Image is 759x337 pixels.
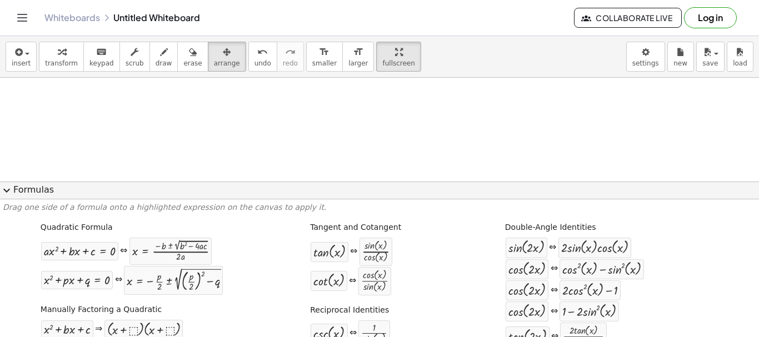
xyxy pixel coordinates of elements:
button: load [727,42,753,72]
div: ⇔ [115,274,122,286]
button: arrange [208,42,246,72]
button: fullscreen [376,42,421,72]
button: undoundo [248,42,277,72]
button: keyboardkeypad [83,42,120,72]
span: arrange [214,59,240,67]
button: redoredo [277,42,304,72]
i: redo [285,46,296,59]
span: redo [283,59,298,67]
span: fullscreen [382,59,415,67]
button: erase [177,42,208,72]
button: format_sizelarger [342,42,374,72]
div: ⇔ [350,245,357,258]
div: ⇔ [349,275,356,288]
i: undo [257,46,268,59]
span: Collaborate Live [583,13,672,23]
p: Drag one side of a formula onto a highlighted expression on the canvas to apply it. [3,202,756,213]
i: keyboard [96,46,107,59]
button: Collaborate Live [574,8,682,28]
div: ⇔ [549,242,556,254]
label: Reciprocal Identities [310,305,389,316]
label: Quadratic Formula [41,222,113,233]
i: format_size [353,46,363,59]
div: ⇔ [551,284,558,297]
span: settings [632,59,659,67]
button: format_sizesmaller [306,42,343,72]
button: save [696,42,725,72]
button: Log in [684,7,737,28]
span: undo [254,59,271,67]
span: larger [348,59,368,67]
span: insert [12,59,31,67]
span: smaller [312,59,337,67]
i: format_size [319,46,329,59]
label: Double-Angle Identities [505,222,596,233]
span: transform [45,59,78,67]
span: draw [156,59,172,67]
span: new [673,59,687,67]
div: ⇔ [551,305,558,318]
button: settings [626,42,665,72]
button: transform [39,42,84,72]
span: keypad [89,59,114,67]
a: Whiteboards [44,12,100,23]
span: scrub [126,59,144,67]
label: Tangent and Cotangent [310,222,401,233]
div: ⇒ [95,323,102,336]
button: Toggle navigation [13,9,31,27]
span: erase [183,59,202,67]
button: scrub [119,42,150,72]
div: ⇔ [551,263,558,275]
span: load [733,59,747,67]
div: ⇔ [120,245,127,258]
button: new [667,42,694,72]
button: draw [149,42,178,72]
span: save [702,59,718,67]
label: Manually Factoring a Quadratic [41,304,162,315]
button: insert [6,42,37,72]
